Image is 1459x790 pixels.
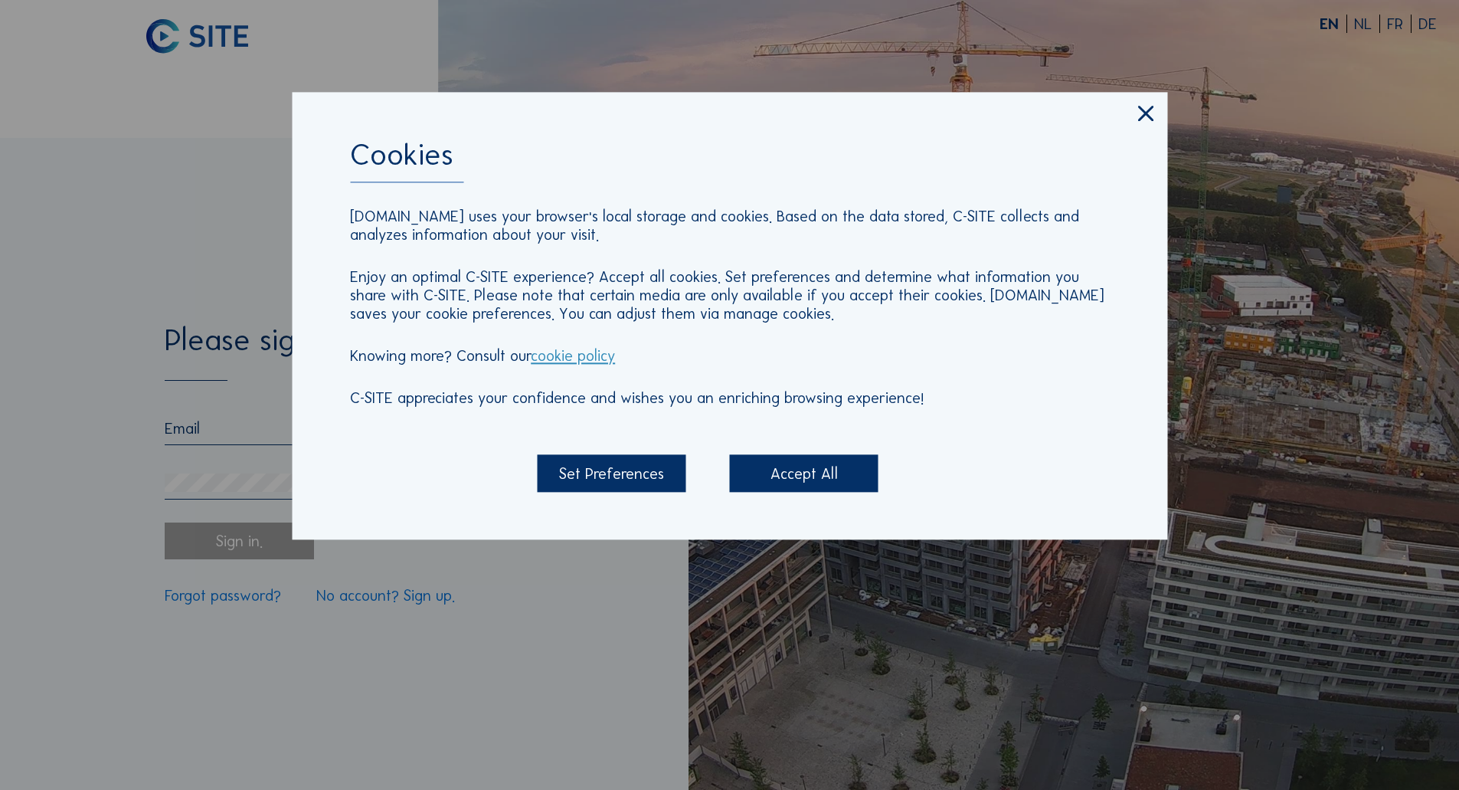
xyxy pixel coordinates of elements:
[537,455,685,492] div: Set Preferences
[350,347,1109,365] p: Knowing more? Consult our
[350,389,1109,408] p: C-SITE appreciates your confidence and wishes you an enriching browsing experience!
[350,140,1109,183] div: Cookies
[350,267,1109,323] p: Enjoy an optimal C-SITE experience? Accept all cookies. Set preferences and determine what inform...
[531,347,615,365] a: cookie policy
[730,455,878,492] div: Accept All
[350,207,1109,244] p: [DOMAIN_NAME] uses your browser's local storage and cookies. Based on the data stored, C-SITE col...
